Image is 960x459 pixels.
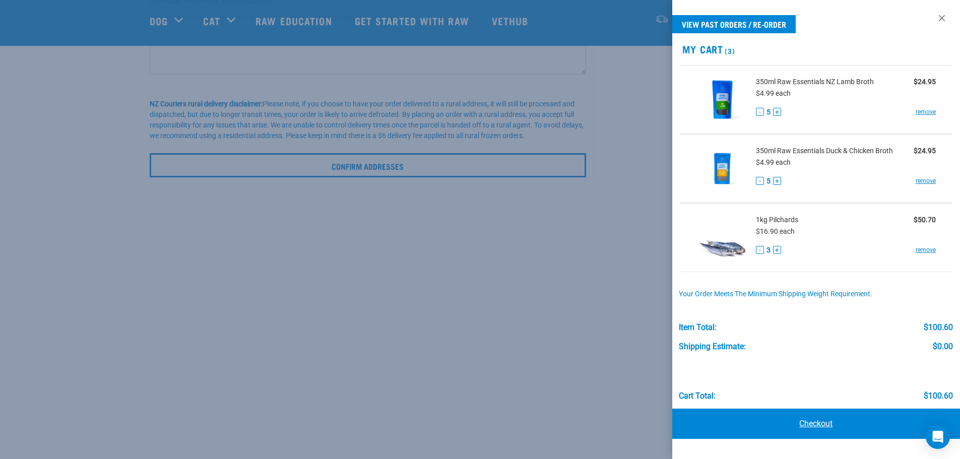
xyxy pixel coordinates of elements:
button: + [773,108,781,116]
div: $100.60 [924,391,953,401]
div: $100.60 [924,323,953,332]
img: Raw Essentials Duck & Chicken Broth [696,143,748,194]
strong: $24.95 [914,147,936,155]
a: remove [916,107,936,116]
span: 1kg Pilchards [756,215,798,225]
span: (3) [723,49,735,52]
div: Cart total: [679,391,716,401]
div: Shipping Estimate: [679,342,746,351]
span: 350ml Raw Essentials NZ Lamb Broth [756,77,874,87]
span: 3 [766,245,771,255]
span: 5 [766,107,771,117]
button: + [773,246,781,254]
div: $0.00 [933,342,953,351]
span: $16.90 each [756,227,795,235]
button: - [756,177,764,185]
a: remove [916,245,936,254]
div: Open Intercom Messenger [926,425,950,449]
span: $4.99 each [756,158,791,166]
div: Item Total: [679,323,717,332]
a: remove [916,176,936,185]
button: + [773,177,781,185]
strong: $50.70 [914,216,936,224]
img: Pilchards [696,212,748,264]
img: Raw Essentials NZ Lamb Broth [696,74,748,125]
div: Your order meets the minimum shipping weight requirement. [679,290,953,298]
span: $4.99 each [756,89,791,97]
strong: $24.95 [914,78,936,86]
button: - [756,108,764,116]
span: 350ml Raw Essentials Duck & Chicken Broth [756,146,893,156]
a: View past orders / re-order [672,15,796,33]
span: 5 [766,176,771,186]
button: - [756,246,764,254]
